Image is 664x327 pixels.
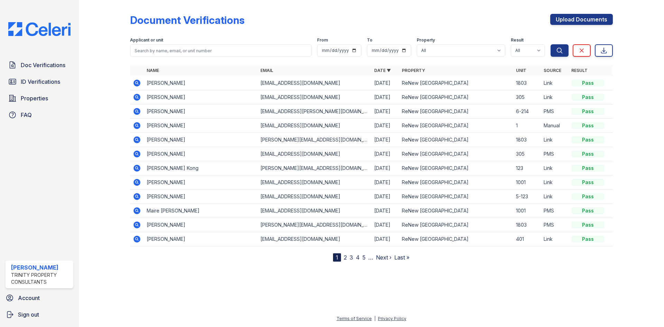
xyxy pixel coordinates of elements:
[399,105,513,119] td: ReNew [GEOGRAPHIC_DATA]
[11,272,71,285] div: Trinity Property Consultants
[513,218,541,232] td: 1803
[571,193,605,200] div: Pass
[144,175,258,190] td: [PERSON_NAME]
[21,78,60,86] span: ID Verifications
[513,119,541,133] td: 1
[336,316,372,321] a: Terms of Service
[344,254,347,261] a: 2
[402,68,425,73] a: Property
[21,94,48,102] span: Properties
[258,76,371,90] td: [EMAIL_ADDRESS][DOMAIN_NAME]
[399,190,513,204] td: ReNew [GEOGRAPHIC_DATA]
[513,232,541,246] td: 401
[258,90,371,105] td: [EMAIL_ADDRESS][DOMAIN_NAME]
[399,90,513,105] td: ReNew [GEOGRAPHIC_DATA]
[371,161,399,175] td: [DATE]
[144,119,258,133] td: [PERSON_NAME]
[541,161,569,175] td: Link
[350,254,353,261] a: 3
[571,94,605,101] div: Pass
[376,254,391,261] a: Next ›
[258,218,371,232] td: [PERSON_NAME][EMAIL_ADDRESS][DOMAIN_NAME]
[513,90,541,105] td: 305
[6,75,73,89] a: ID Verifications
[371,190,399,204] td: [DATE]
[513,133,541,147] td: 1803
[378,316,406,321] a: Privacy Policy
[399,161,513,175] td: ReNew [GEOGRAPHIC_DATA]
[571,236,605,243] div: Pass
[371,119,399,133] td: [DATE]
[513,204,541,218] td: 1001
[147,68,159,73] a: Name
[516,68,526,73] a: Unit
[399,232,513,246] td: ReNew [GEOGRAPHIC_DATA]
[260,68,273,73] a: Email
[371,218,399,232] td: [DATE]
[541,190,569,204] td: Link
[144,76,258,90] td: [PERSON_NAME]
[144,161,258,175] td: [PERSON_NAME] Kong
[6,108,73,122] a: FAQ
[367,37,372,43] label: To
[541,133,569,147] td: Link
[258,190,371,204] td: [EMAIL_ADDRESS][DOMAIN_NAME]
[399,133,513,147] td: ReNew [GEOGRAPHIC_DATA]
[18,294,40,302] span: Account
[258,133,371,147] td: [PERSON_NAME][EMAIL_ADDRESS][DOMAIN_NAME]
[371,204,399,218] td: [DATE]
[541,90,569,105] td: Link
[399,218,513,232] td: ReNew [GEOGRAPHIC_DATA]
[571,151,605,157] div: Pass
[144,218,258,232] td: [PERSON_NAME]
[130,44,312,57] input: Search by name, email, or unit number
[541,232,569,246] td: Link
[399,119,513,133] td: ReNew [GEOGRAPHIC_DATA]
[571,68,588,73] a: Result
[356,254,360,261] a: 4
[21,61,65,69] span: Doc Verifications
[513,105,541,119] td: 6-214
[399,76,513,90] td: ReNew [GEOGRAPHIC_DATA]
[144,105,258,119] td: [PERSON_NAME]
[513,147,541,161] td: 305
[513,76,541,90] td: 1803
[550,14,613,25] a: Upload Documents
[144,147,258,161] td: [PERSON_NAME]
[541,119,569,133] td: Manual
[144,133,258,147] td: [PERSON_NAME]
[571,221,605,228] div: Pass
[513,175,541,190] td: 1001
[371,90,399,105] td: [DATE]
[258,105,371,119] td: [EMAIL_ADDRESS][PERSON_NAME][DOMAIN_NAME]
[258,175,371,190] td: [EMAIL_ADDRESS][DOMAIN_NAME]
[333,253,341,262] div: 1
[399,147,513,161] td: ReNew [GEOGRAPHIC_DATA]
[368,253,373,262] span: …
[541,147,569,161] td: PMS
[3,22,76,36] img: CE_Logo_Blue-a8612792a0a2168367f1c8372b55b34899dd931a85d93a1a3d3e32e68fde9ad4.png
[374,68,391,73] a: Date ▼
[513,190,541,204] td: 5-123
[371,175,399,190] td: [DATE]
[571,108,605,115] div: Pass
[541,175,569,190] td: Link
[371,147,399,161] td: [DATE]
[130,14,245,26] div: Document Verifications
[571,165,605,172] div: Pass
[513,161,541,175] td: 123
[144,232,258,246] td: [PERSON_NAME]
[371,232,399,246] td: [DATE]
[371,105,399,119] td: [DATE]
[541,218,569,232] td: PMS
[258,204,371,218] td: [EMAIL_ADDRESS][DOMAIN_NAME]
[571,207,605,214] div: Pass
[6,58,73,72] a: Doc Verifications
[130,37,163,43] label: Applicant or unit
[571,122,605,129] div: Pass
[571,80,605,87] div: Pass
[511,37,524,43] label: Result
[258,147,371,161] td: [EMAIL_ADDRESS][DOMAIN_NAME]
[3,308,76,321] button: Sign out
[541,204,569,218] td: PMS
